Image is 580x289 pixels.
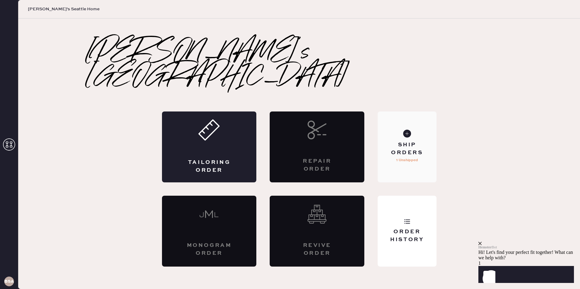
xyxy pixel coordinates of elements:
[162,196,257,267] div: Interested? Contact us at care@hemster.co
[383,141,431,156] div: Ship Orders
[270,111,364,182] div: Interested? Contact us at care@hemster.co
[383,228,431,243] div: Order History
[478,205,578,288] iframe: Front Chat
[186,159,232,174] div: Tailoring Order
[294,158,340,173] div: Repair Order
[294,242,340,257] div: Revive order
[396,157,418,164] p: 1 Unshipped
[270,196,364,267] div: Interested? Contact us at care@hemster.co
[186,242,232,257] div: Monogram Order
[88,41,511,90] h2: [PERSON_NAME]'s [GEOGRAPHIC_DATA]
[4,279,14,284] h3: BSA
[28,6,99,12] span: [PERSON_NAME]'s Seattle Home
